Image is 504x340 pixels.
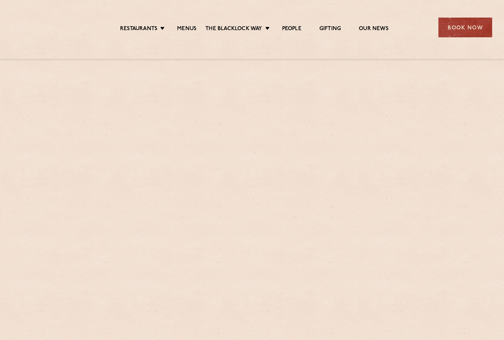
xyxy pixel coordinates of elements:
a: The Blacklock Way [205,25,262,33]
div: Book Now [438,18,492,37]
a: Menus [177,25,196,33]
a: Our News [359,25,389,33]
img: svg%3E [12,7,74,48]
a: Restaurants [120,25,157,33]
a: Gifting [319,25,341,33]
a: People [282,25,301,33]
